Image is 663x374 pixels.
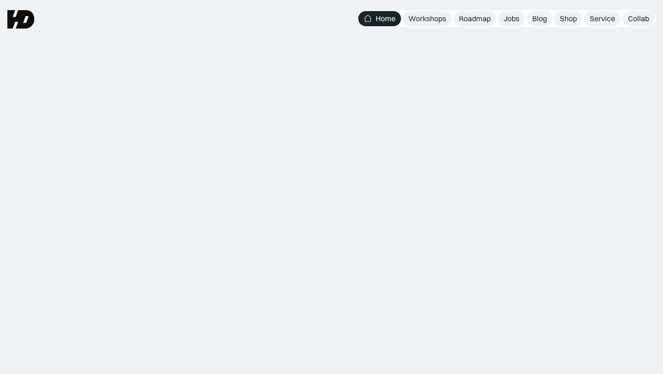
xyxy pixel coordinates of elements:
div: Blog [532,14,547,23]
a: Collab [622,11,655,26]
div: Workshops [408,14,446,23]
div: Roadmap [459,14,491,23]
a: Service [584,11,621,26]
a: Roadmap [454,11,496,26]
div: Jobs [504,14,519,23]
a: Home [358,11,401,26]
a: Blog [527,11,552,26]
a: Shop [554,11,582,26]
div: Service [590,14,615,23]
div: Home [376,14,395,23]
a: Workshops [403,11,452,26]
div: Shop [560,14,577,23]
a: Jobs [498,11,525,26]
div: Collab [628,14,649,23]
